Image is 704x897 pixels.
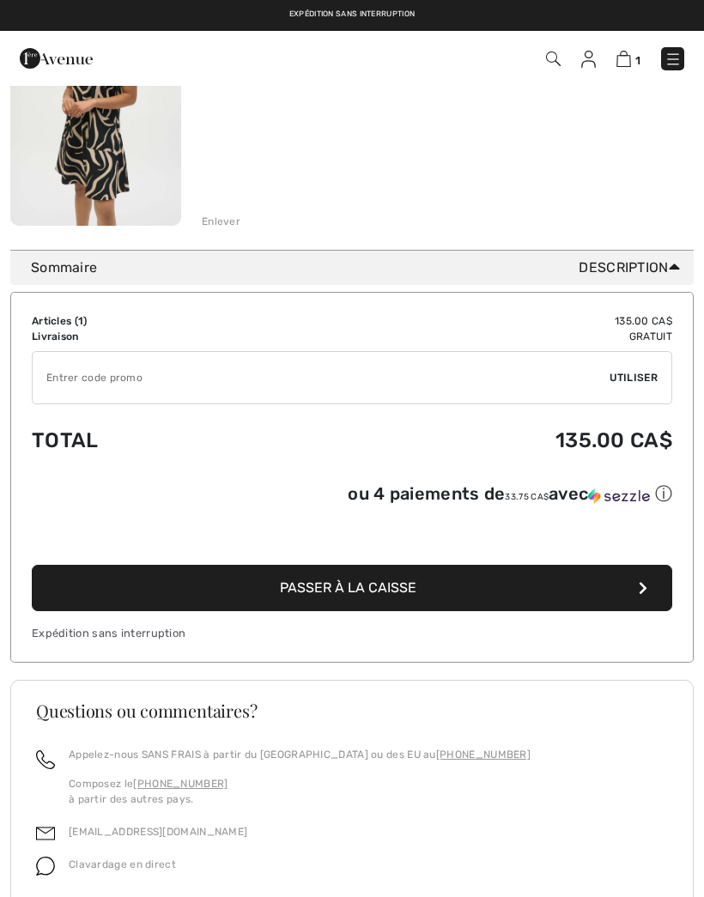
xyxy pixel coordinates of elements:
[635,54,640,67] span: 1
[32,411,264,470] td: Total
[133,778,228,790] a: [PHONE_NUMBER]
[579,258,687,278] span: Description
[436,749,531,761] a: [PHONE_NUMBER]
[264,411,672,470] td: 135.00 CA$
[616,51,631,67] img: Panier d'achat
[36,702,668,719] h3: Questions ou commentaires?
[36,750,55,769] img: call
[69,747,531,762] p: Appelez-nous SANS FRAIS à partir du [GEOGRAPHIC_DATA] ou des EU au
[546,52,561,66] img: Recherche
[32,512,672,559] iframe: PayPal-paypal
[505,492,549,502] span: 33.75 CA$
[32,329,264,344] td: Livraison
[588,488,650,504] img: Sezzle
[69,776,531,807] p: Composez le à partir des autres pays.
[36,857,55,876] img: chat
[69,826,247,838] a: [EMAIL_ADDRESS][DOMAIN_NAME]
[32,482,672,512] div: ou 4 paiements de33.75 CA$avecSezzle Cliquez pour en savoir plus sur Sezzle
[33,352,610,403] input: Code promo
[280,579,416,596] span: Passer à la caisse
[32,313,264,329] td: Articles ( )
[32,625,672,641] div: Expédition sans interruption
[36,824,55,843] img: email
[78,315,83,327] span: 1
[264,329,672,344] td: Gratuit
[20,49,93,65] a: 1ère Avenue
[264,313,672,329] td: 135.00 CA$
[581,51,596,68] img: Mes infos
[32,565,672,611] button: Passer à la caisse
[348,482,672,506] div: ou 4 paiements de avec
[20,41,93,76] img: 1ère Avenue
[665,51,682,68] img: Menu
[610,370,658,385] span: Utiliser
[202,214,240,229] div: Enlever
[616,48,640,69] a: 1
[69,858,176,870] span: Clavardage en direct
[31,258,687,278] div: Sommaire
